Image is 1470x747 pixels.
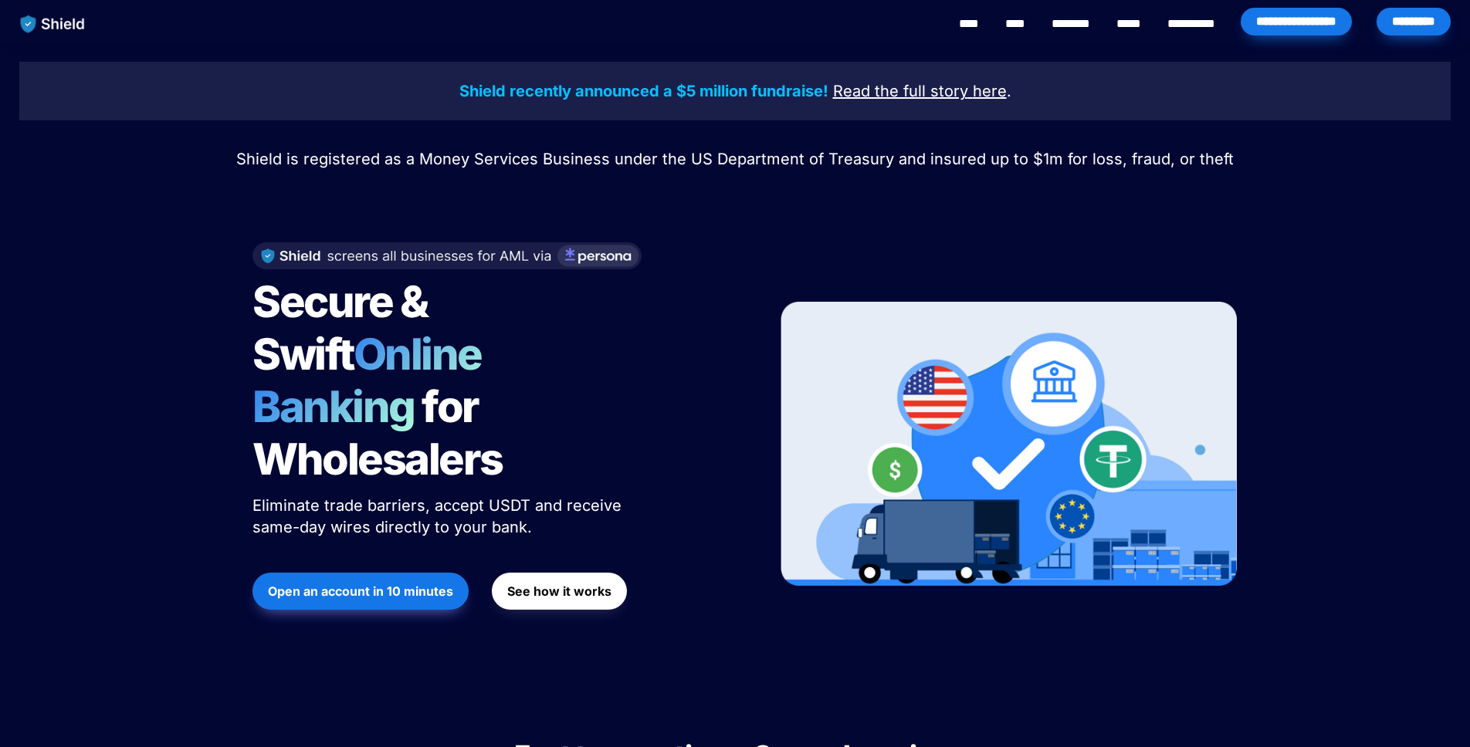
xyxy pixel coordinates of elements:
[833,84,968,100] a: Read the full story
[459,82,828,100] strong: Shield recently announced a $5 million fundraise!
[252,573,469,610] button: Open an account in 10 minutes
[252,275,435,380] span: Secure & Swift
[973,84,1007,100] a: here
[973,82,1007,100] u: here
[252,328,497,433] span: Online Banking
[492,573,627,610] button: See how it works
[492,565,627,617] a: See how it works
[268,583,453,599] strong: Open an account in 10 minutes
[507,583,611,599] strong: See how it works
[833,82,968,100] u: Read the full story
[252,380,503,485] span: for Wholesalers
[252,496,626,536] span: Eliminate trade barriers, accept USDT and receive same-day wires directly to your bank.
[236,150,1234,168] span: Shield is registered as a Money Services Business under the US Department of Treasury and insured...
[1007,82,1011,100] span: .
[252,565,469,617] a: Open an account in 10 minutes
[13,8,93,40] img: website logo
